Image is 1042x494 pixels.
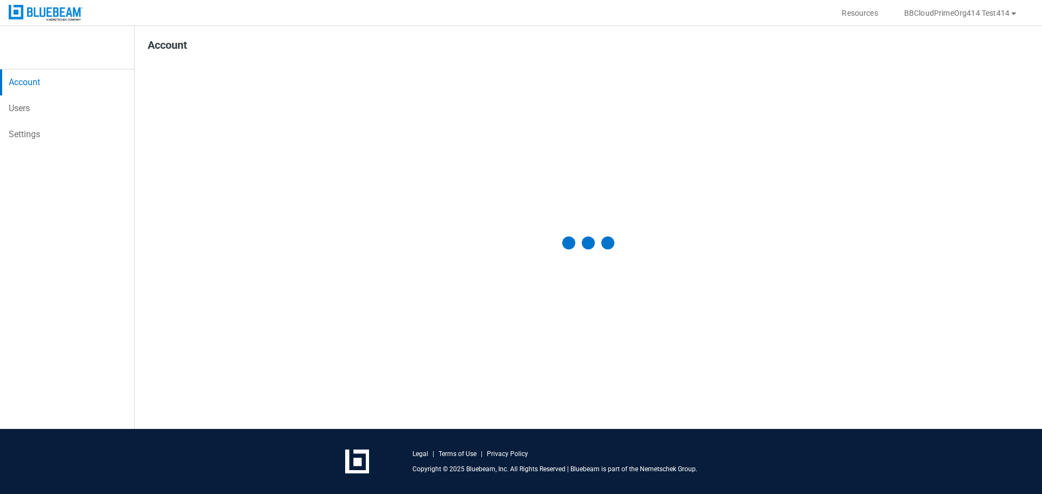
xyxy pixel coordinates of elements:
[412,465,697,473] p: Copyright © 2025 Bluebeam, Inc. All Rights Reserved | Bluebeam is part of the Nemetschek Group.
[412,450,428,458] a: Legal
[9,5,82,21] img: Bluebeam, Inc.
[412,450,528,458] div: | |
[148,39,187,56] h1: Account
[562,236,614,249] div: undefined
[487,450,528,458] a: Privacy Policy
[829,4,891,22] button: Resources
[439,450,476,458] a: Terms of Use
[891,4,1031,22] button: BBCloudPrimeOrg414 Test414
